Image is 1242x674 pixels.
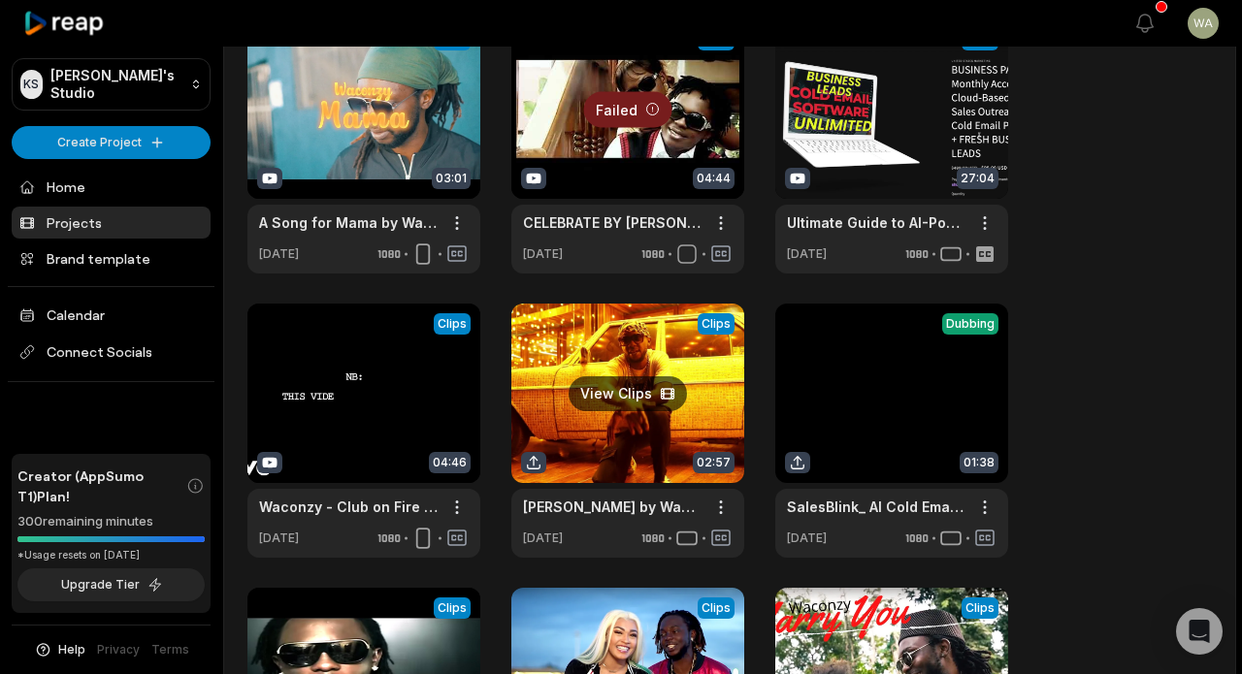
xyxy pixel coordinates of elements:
div: 300 remaining minutes [17,512,205,531]
a: SalesBlink_ AI Cold Email Automation For Massive Deals! [787,497,965,517]
div: CELEBRATE BY [PERSON_NAME] (IWORIWOH) [DEMOGRAPHIC_DATA] MUSIC SONGS | [DEMOGRAPHIC_DATA] MUSIC S... [523,212,702,233]
div: KS [20,70,43,99]
a: [PERSON_NAME] by Waconzy_4K [523,497,702,517]
button: Help [34,641,85,658]
span: Creator (AppSumo T1) Plan! [17,465,186,506]
a: Projects [12,207,211,239]
a: A Song for Mama by Waconzy - Perfect [DATE] Tribute [259,212,438,233]
button: Upgrade Tier [17,568,205,601]
a: Brand template [12,242,211,274]
a: Terms [151,641,189,658]
div: Open Intercom Messenger [1176,608,1223,655]
a: Calendar [12,299,211,331]
button: Create Project [12,126,211,159]
a: Ultimate Guide to AI-Powered Cold Email Marketing: Boost Sales & Deliverability in [DATE] [787,212,965,233]
a: Waconzy - Club on Fire (Official Video) [259,497,438,517]
div: *Usage resets on [DATE] [17,548,205,562]
p: [PERSON_NAME]'s Studio [50,67,182,102]
a: Privacy [97,641,140,658]
span: Connect Socials [12,335,211,369]
a: Home [12,171,211,203]
span: Help [58,641,85,658]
